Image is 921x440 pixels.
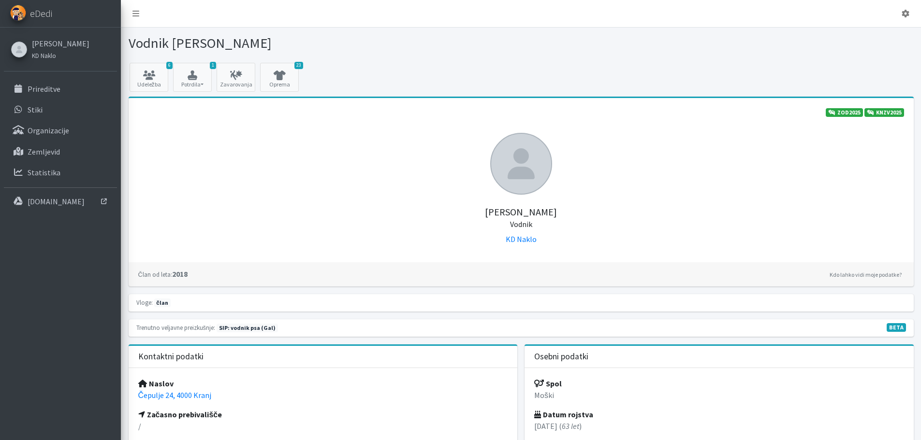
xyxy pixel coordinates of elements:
a: 6 Udeležba [130,63,168,92]
h3: Osebni podatki [534,352,588,362]
button: 1 Potrdila [173,63,212,92]
a: KD Naklo [506,234,537,244]
strong: Datum rojstva [534,410,593,419]
p: Prireditve [28,84,60,94]
span: član [154,298,171,307]
span: 23 [294,62,303,69]
small: Trenutno veljavne preizkušnje: [136,324,215,331]
a: KNZV2025 [864,108,904,117]
p: Zemljevid [28,147,60,156]
a: Zavarovanja [217,63,255,92]
small: Član od leta: [138,270,172,278]
a: Stiki [4,100,117,119]
h1: Vodnik [PERSON_NAME] [129,35,518,52]
span: Naslednja preizkušnja: jesen 2025 [217,324,278,332]
p: Statistika [28,168,60,177]
strong: Spol [534,379,562,388]
a: Statistika [4,163,117,182]
a: ZOD2025 [826,108,863,117]
a: Kdo lahko vidi moje podatke? [827,269,904,281]
p: [DOMAIN_NAME] [28,197,85,206]
em: 63 let [562,421,579,431]
strong: Začasno prebivališče [138,410,222,419]
a: 23 Oprema [260,63,299,92]
a: [PERSON_NAME] [32,38,89,49]
a: Organizacije [4,121,117,140]
small: Vloge: [136,298,153,306]
p: / [138,420,508,432]
strong: 2018 [138,269,188,279]
strong: Naslov [138,379,174,388]
h5: [PERSON_NAME] [138,195,904,229]
a: Prireditve [4,79,117,99]
p: Moški [534,389,904,401]
small: KD Naklo [32,52,56,59]
p: Stiki [28,105,43,114]
span: eDedi [30,6,52,21]
span: 6 [166,62,173,69]
span: V fazi razvoja [887,323,906,332]
small: Vodnik [510,219,532,229]
img: eDedi [10,5,26,21]
h3: Kontaktni podatki [138,352,204,362]
a: Čepulje 24, 4000 Kranj [138,390,212,400]
p: Organizacije [28,126,69,135]
a: Zemljevid [4,142,117,161]
p: [DATE] ( ) [534,420,904,432]
span: 1 [210,62,216,69]
a: KD Naklo [32,49,89,61]
a: [DOMAIN_NAME] [4,192,117,211]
